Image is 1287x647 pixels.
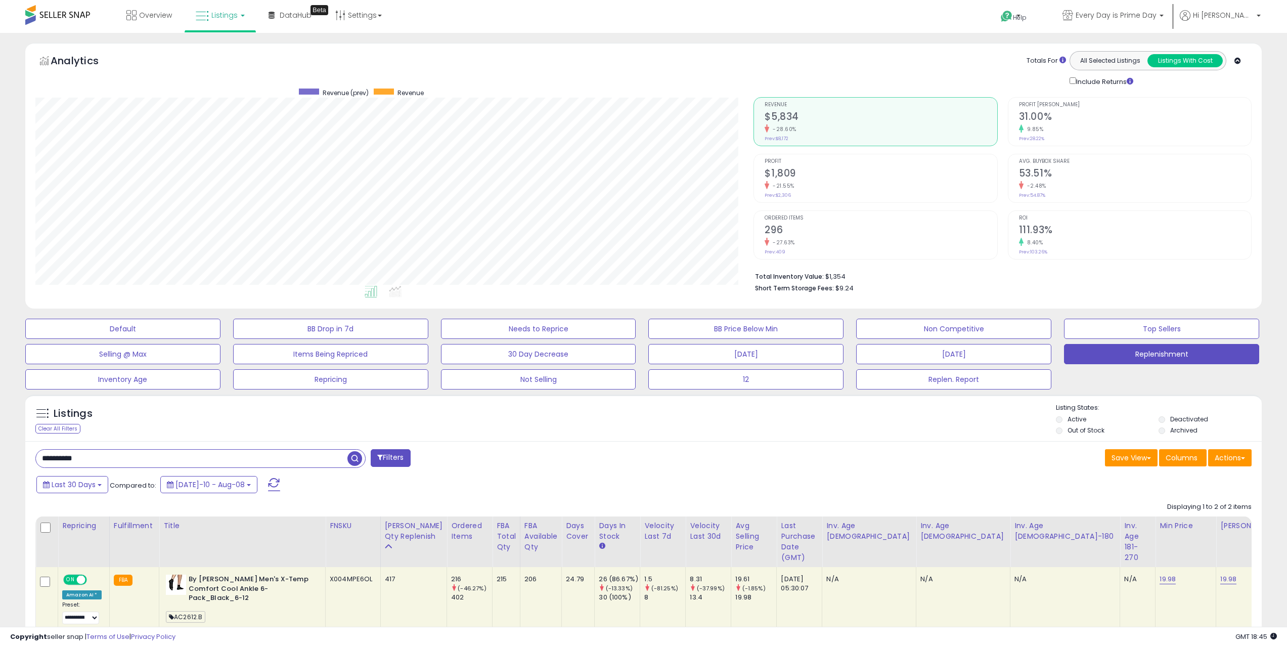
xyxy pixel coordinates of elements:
[371,449,410,467] button: Filters
[64,576,77,584] span: ON
[697,584,725,592] small: (-37.99%)
[497,521,516,552] div: FBA Total Qty
[380,516,447,567] th: Please note that this number is a calculation based on your required days of coverage and your ve...
[735,593,776,602] div: 19.98
[1170,426,1197,435] label: Archived
[1167,502,1252,512] div: Displaying 1 to 2 of 2 items
[765,167,997,181] h2: $1,809
[25,369,220,390] button: Inventory Age
[163,521,321,531] div: Title
[765,136,788,142] small: Prev: $8,172
[62,521,105,531] div: Repricing
[1160,574,1176,584] a: 19.98
[781,521,818,563] div: Last Purchase Date (GMT)
[1170,415,1208,423] label: Deactivated
[310,5,328,15] div: Tooltip anchor
[651,584,678,592] small: (-81.25%)
[451,575,492,584] div: 216
[1068,415,1086,423] label: Active
[166,611,205,623] span: AC2612.B
[1019,192,1045,198] small: Prev: 54.87%
[606,584,633,592] small: (-13.33%)
[644,521,681,542] div: Velocity Last 7d
[441,319,636,339] button: Needs to Reprice
[920,575,1002,584] div: N/A
[765,192,791,198] small: Prev: $2,306
[648,344,844,364] button: [DATE]
[62,601,102,624] div: Preset:
[233,344,428,364] button: Items Being Repriced
[599,542,605,551] small: Days In Stock.
[25,344,220,364] button: Selling @ Max
[826,521,912,542] div: Inv. Age [DEMOGRAPHIC_DATA]
[769,125,796,133] small: -28.60%
[524,575,554,584] div: 206
[35,424,80,434] div: Clear All Filters
[765,249,785,255] small: Prev: 409
[85,576,102,584] span: OFF
[330,575,373,584] div: X004MPE6OL
[1160,521,1212,531] div: Min Price
[599,521,636,542] div: Days In Stock
[1235,632,1277,641] span: 2025-09-8 18:45 GMT
[690,521,727,542] div: Velocity Last 30d
[856,369,1051,390] button: Replen. Report
[139,10,172,20] span: Overview
[755,284,834,292] b: Short Term Storage Fees:
[36,476,108,493] button: Last 30 Days
[856,344,1051,364] button: [DATE]
[1019,136,1044,142] small: Prev: 28.22%
[1019,159,1251,164] span: Avg. Buybox Share
[323,89,369,97] span: Revenue (prev)
[441,344,636,364] button: 30 Day Decrease
[51,54,118,70] h5: Analytics
[1076,10,1157,20] span: Every Day is Prime Day
[1019,215,1251,221] span: ROI
[160,476,257,493] button: [DATE]-10 - Aug-08
[856,319,1051,339] button: Non Competitive
[1019,111,1251,124] h2: 31.00%
[993,3,1046,33] a: Help
[131,632,175,641] a: Privacy Policy
[1062,75,1145,87] div: Include Returns
[920,521,1006,542] div: Inv. Age [DEMOGRAPHIC_DATA]
[755,272,824,281] b: Total Inventory Value:
[765,215,997,221] span: Ordered Items
[1159,449,1207,466] button: Columns
[1073,54,1148,67] button: All Selected Listings
[1193,10,1254,20] span: Hi [PERSON_NAME]
[1220,574,1236,584] a: 19.98
[114,521,155,531] div: Fulfillment
[1024,125,1044,133] small: 9.85%
[1019,249,1047,255] small: Prev: 103.26%
[451,521,488,542] div: Ordered Items
[765,159,997,164] span: Profit
[644,575,685,584] div: 1.5
[1019,167,1251,181] h2: 53.51%
[52,480,96,490] span: Last 30 Days
[1024,239,1043,246] small: 8.40%
[25,319,220,339] button: Default
[690,593,731,602] div: 13.4
[735,521,772,552] div: Avg Selling Price
[1180,10,1261,33] a: Hi [PERSON_NAME]
[1124,575,1147,584] div: N/A
[1013,13,1027,22] span: Help
[1064,344,1259,364] button: Replenishment
[110,481,156,490] span: Compared to:
[1208,449,1252,466] button: Actions
[458,584,486,592] small: (-46.27%)
[330,521,376,531] div: FNSKU
[1064,319,1259,339] button: Top Sellers
[497,575,512,584] div: 215
[1024,182,1046,190] small: -2.48%
[385,521,443,542] div: [PERSON_NAME] Qty Replenish
[1000,10,1013,23] i: Get Help
[114,575,132,586] small: FBA
[781,575,814,593] div: [DATE] 05:30:07
[397,89,424,97] span: Revenue
[755,270,1244,282] li: $1,354
[86,632,129,641] a: Terms of Use
[1027,56,1066,66] div: Totals For
[1068,426,1104,435] label: Out of Stock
